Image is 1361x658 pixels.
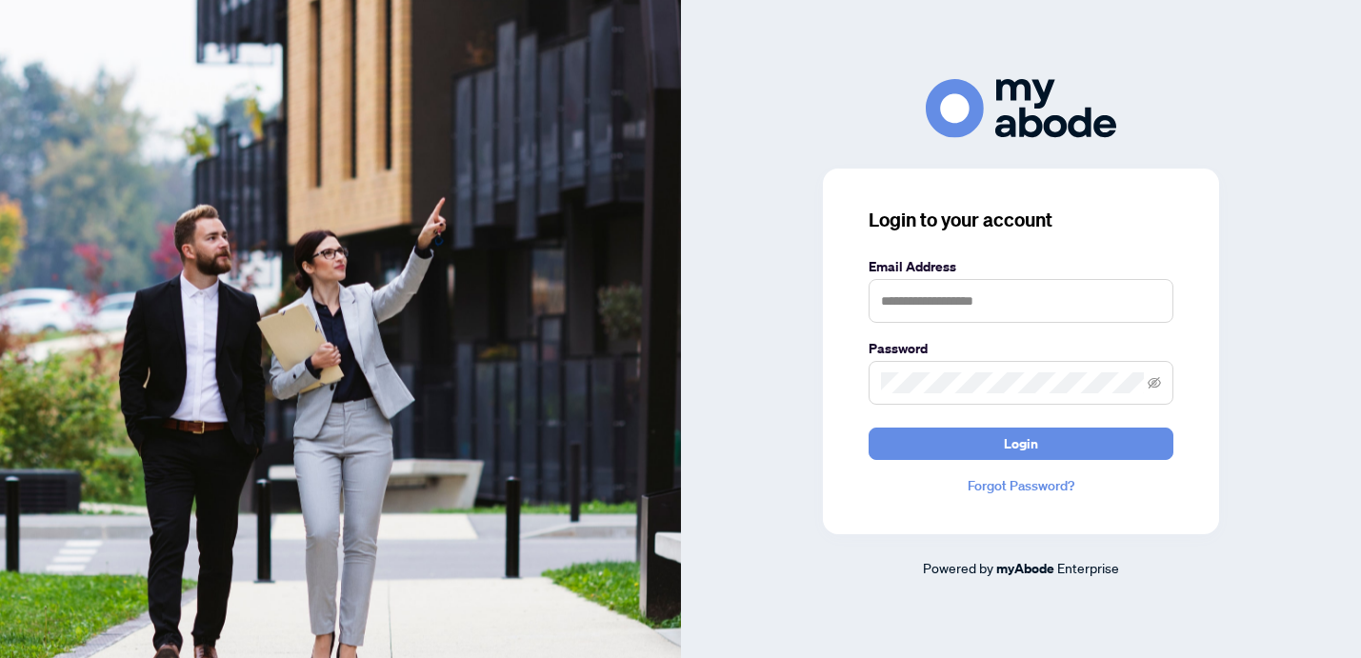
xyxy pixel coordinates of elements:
span: Powered by [923,559,993,576]
a: Forgot Password? [869,475,1173,496]
label: Password [869,338,1173,359]
img: ma-logo [926,79,1116,137]
span: Enterprise [1057,559,1119,576]
span: eye-invisible [1148,376,1161,389]
h3: Login to your account [869,207,1173,233]
button: Login [869,428,1173,460]
span: Login [1004,429,1038,459]
label: Email Address [869,256,1173,277]
a: myAbode [996,558,1054,579]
